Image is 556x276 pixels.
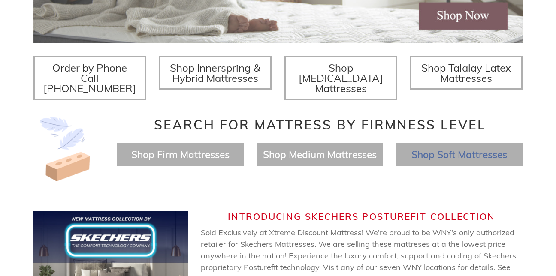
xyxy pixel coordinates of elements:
a: Shop [MEDICAL_DATA] Mattresses [284,56,397,100]
a: Shop Innerspring & Hybrid Mattresses [159,56,272,90]
a: Shop Medium Mattresses [263,148,377,161]
a: Shop Talalay Latex Mattresses [410,56,523,90]
span: Order by Phone Call [PHONE_NUMBER] [43,61,136,95]
span: Shop Innerspring & Hybrid Mattresses [170,61,260,84]
a: Shop Soft Mattresses [411,148,507,161]
a: Shop Firm Mattresses [131,148,230,161]
span: Search for Mattress by Firmness Level [154,117,486,133]
span: Shop Talalay Latex Mattresses [421,61,511,84]
span: Introducing Skechers Posturefit Collection [228,211,495,222]
span: Shop [MEDICAL_DATA] Mattresses [299,61,383,95]
a: Order by Phone Call [PHONE_NUMBER] [33,56,146,100]
img: Image-of-brick- and-feather-representing-firm-and-soft-feel [33,117,98,181]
